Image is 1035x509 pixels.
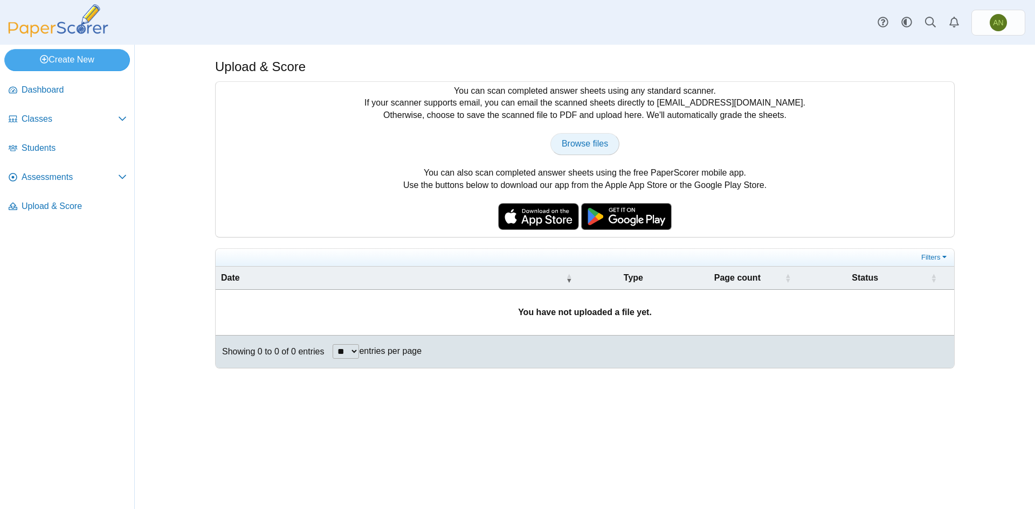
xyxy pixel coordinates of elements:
a: Create New [4,49,130,71]
h1: Upload & Score [215,58,306,76]
span: Date [221,273,240,282]
a: Upload & Score [4,194,131,220]
a: PaperScorer [4,30,112,39]
a: Filters [919,252,951,263]
span: Classes [22,113,118,125]
span: Dashboard [22,84,127,96]
img: apple-store-badge.svg [498,203,579,230]
a: Classes [4,107,131,133]
div: Showing 0 to 0 of 0 entries [216,336,324,368]
span: Status : Activate to sort [930,267,937,289]
a: Browse files [550,133,619,155]
label: entries per page [359,346,422,355]
b: You have not uploaded a file yet. [518,308,652,317]
div: You can scan completed answer sheets using any standard scanner. If your scanner supports email, ... [216,82,954,237]
a: Assessments [4,165,131,191]
span: Abby Nance [993,19,1003,26]
span: Upload & Score [22,200,127,212]
a: Abby Nance [971,10,1025,36]
span: Page count [714,273,761,282]
a: Students [4,136,131,162]
span: Date : Activate to remove sorting [566,267,572,289]
span: Students [22,142,127,154]
span: Page count : Activate to sort [784,267,791,289]
img: PaperScorer [4,4,112,37]
span: Status [852,273,878,282]
span: Abby Nance [990,14,1007,31]
img: google-play-badge.png [581,203,672,230]
span: Type [624,273,643,282]
span: Assessments [22,171,118,183]
a: Alerts [942,11,966,34]
a: Dashboard [4,78,131,103]
span: Browse files [562,139,608,148]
